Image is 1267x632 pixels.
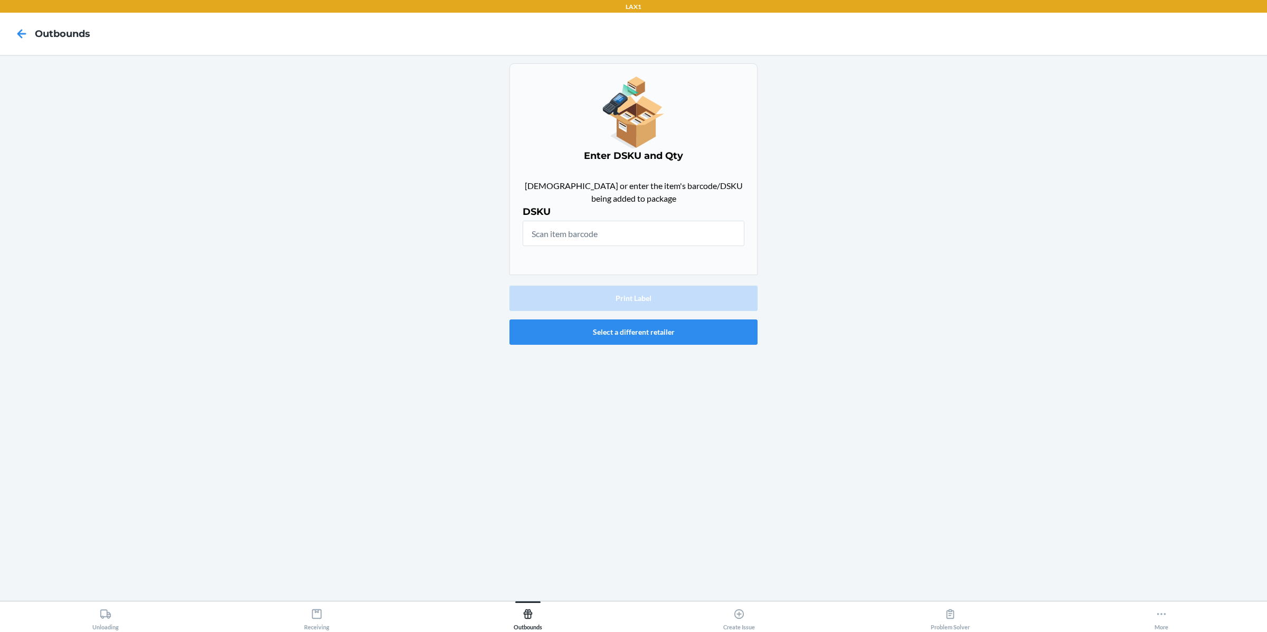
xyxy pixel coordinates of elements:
[931,604,970,630] div: Problem Solver
[633,601,845,630] button: Create Issue
[92,604,119,630] div: Unloading
[211,601,422,630] button: Receiving
[304,604,329,630] div: Receiving
[1155,604,1168,630] div: More
[422,601,633,630] button: Outbounds
[35,27,90,41] h4: Outbounds
[626,2,641,12] p: LAX1
[509,286,758,311] button: Print Label
[1056,601,1267,630] button: More
[523,221,744,246] input: Scan item barcode
[723,604,755,630] div: Create Issue
[845,601,1056,630] button: Problem Solver
[523,149,744,163] h4: Enter DSKU and Qty
[509,319,758,345] button: Select a different retailer
[514,604,542,630] div: Outbounds
[523,180,744,205] p: [DEMOGRAPHIC_DATA] or enter the item's barcode/DSKU being added to package
[523,205,744,219] h4: DSKU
